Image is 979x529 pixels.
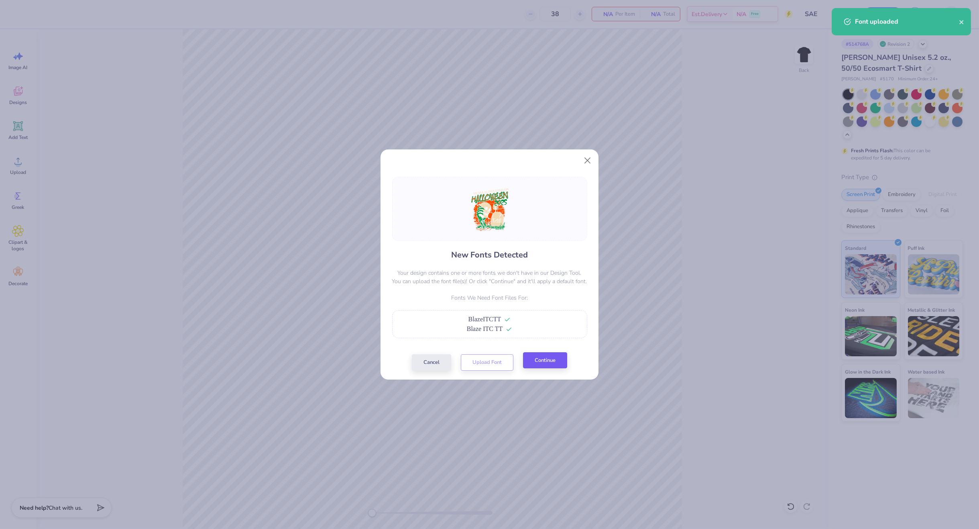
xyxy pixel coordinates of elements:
[959,17,965,27] button: close
[467,325,503,332] span: Blaze ITC TT
[523,352,567,369] button: Continue
[580,153,595,168] button: Close
[392,294,587,302] p: Fonts We Need Font Files For:
[468,316,501,323] span: BlazeITCTT
[855,17,959,27] div: Font uploaded
[412,354,451,371] button: Cancel
[392,269,587,286] p: Your design contains one or more fonts we don't have in our Design Tool. You can upload the font ...
[451,249,528,261] h4: New Fonts Detected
